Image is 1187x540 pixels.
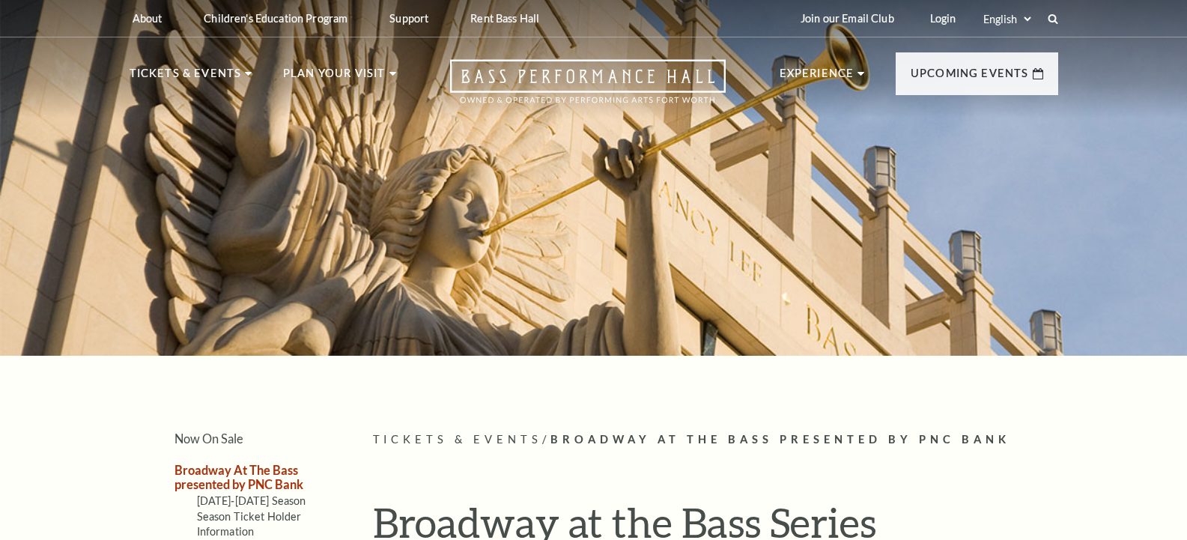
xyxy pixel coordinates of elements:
p: Upcoming Events [911,64,1029,91]
a: Broadway At The Bass presented by PNC Bank [174,463,303,491]
a: [DATE]-[DATE] Season [197,494,306,507]
p: / [373,431,1058,449]
p: Children's Education Program [204,12,347,25]
p: Tickets & Events [130,64,242,91]
span: Tickets & Events [373,433,543,446]
p: Rent Bass Hall [470,12,539,25]
select: Select: [980,12,1033,26]
p: About [133,12,163,25]
p: Plan Your Visit [283,64,386,91]
a: Now On Sale [174,431,243,446]
p: Support [389,12,428,25]
span: Broadway At The Bass presented by PNC Bank [550,433,1010,446]
p: Experience [780,64,854,91]
a: Season Ticket Holder Information [197,510,302,538]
